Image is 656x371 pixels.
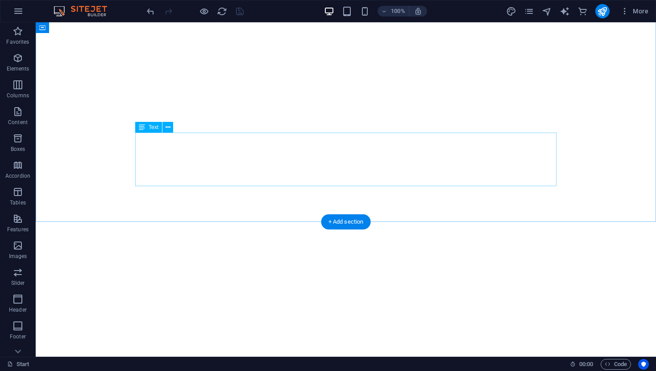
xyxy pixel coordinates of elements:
[217,6,227,17] i: Reload page
[378,6,409,17] button: 100%
[5,172,30,179] p: Accordion
[605,359,627,370] span: Code
[620,7,648,16] span: More
[199,6,209,17] button: Click here to leave preview mode and continue editing
[11,279,25,287] p: Slider
[542,6,552,17] button: navigator
[595,4,610,18] button: publish
[7,65,29,72] p: Elements
[7,226,29,233] p: Features
[579,359,593,370] span: 00 00
[145,6,156,17] button: undo
[524,6,535,17] button: pages
[145,6,156,17] i: Undo: Change text (Ctrl+Z)
[10,333,26,340] p: Footer
[11,146,25,153] p: Boxes
[7,359,29,370] a: Click to cancel selection. Double-click to open Pages
[506,6,517,17] button: design
[321,214,371,229] div: + Add section
[601,359,631,370] button: Code
[10,199,26,206] p: Tables
[216,6,227,17] button: reload
[8,119,28,126] p: Content
[577,6,588,17] button: commerce
[638,359,649,370] button: Usercentrics
[149,125,158,130] span: Text
[585,361,587,367] span: :
[506,6,516,17] i: Design (Ctrl+Alt+Y)
[391,6,405,17] h6: 100%
[560,6,570,17] button: text_generator
[51,6,118,17] img: Editor Logo
[560,6,570,17] i: AI Writer
[570,359,594,370] h6: Session time
[6,38,29,46] p: Favorites
[7,92,29,99] p: Columns
[9,253,27,260] p: Images
[597,6,607,17] i: Publish
[617,4,652,18] button: More
[577,6,588,17] i: Commerce
[542,6,552,17] i: Navigator
[414,7,422,15] i: On resize automatically adjust zoom level to fit chosen device.
[9,306,27,313] p: Header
